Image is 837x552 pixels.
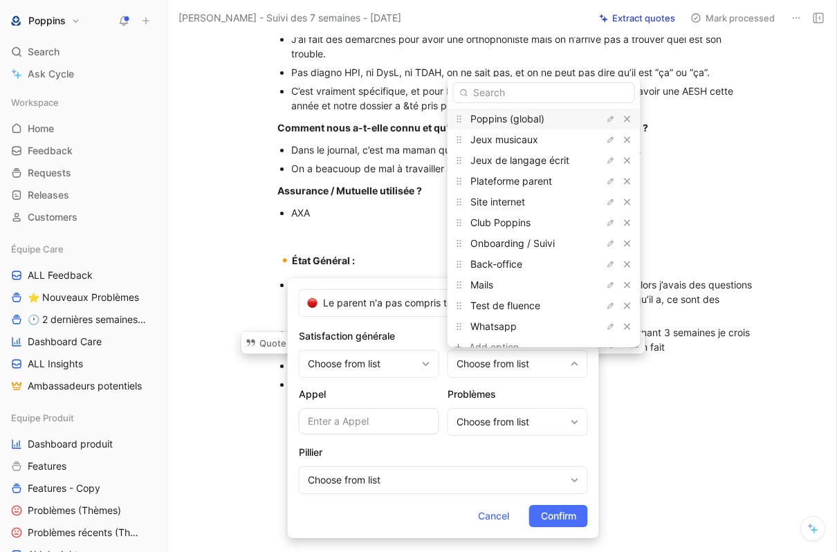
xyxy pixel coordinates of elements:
[448,150,641,171] div: Jeux de langage écrit
[448,171,641,192] div: Plateforme parent
[453,82,635,103] input: Search
[448,212,641,233] div: Club Poppins
[470,237,555,249] span: Onboarding / Suivi
[448,109,641,129] div: Poppins (global)
[448,295,641,316] div: Test de fluence
[448,233,641,254] div: Onboarding / Suivi
[448,129,641,150] div: Jeux musicaux
[470,300,540,311] span: Test de fluence
[470,196,525,208] span: Site internet
[470,279,493,291] span: Mails
[470,154,569,166] span: Jeux de langage écrit
[470,113,544,125] span: Poppins (global)
[448,275,641,295] div: Mails
[469,339,573,356] div: Add option
[470,175,552,187] span: Plateforme parent
[470,134,538,145] span: Jeux musicaux
[448,254,641,275] div: Back-office
[470,320,517,332] span: Whatsapp
[470,258,522,270] span: Back-office
[448,192,641,212] div: Site internet
[470,217,531,228] span: Club Poppins
[448,316,641,337] div: Whatsapp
